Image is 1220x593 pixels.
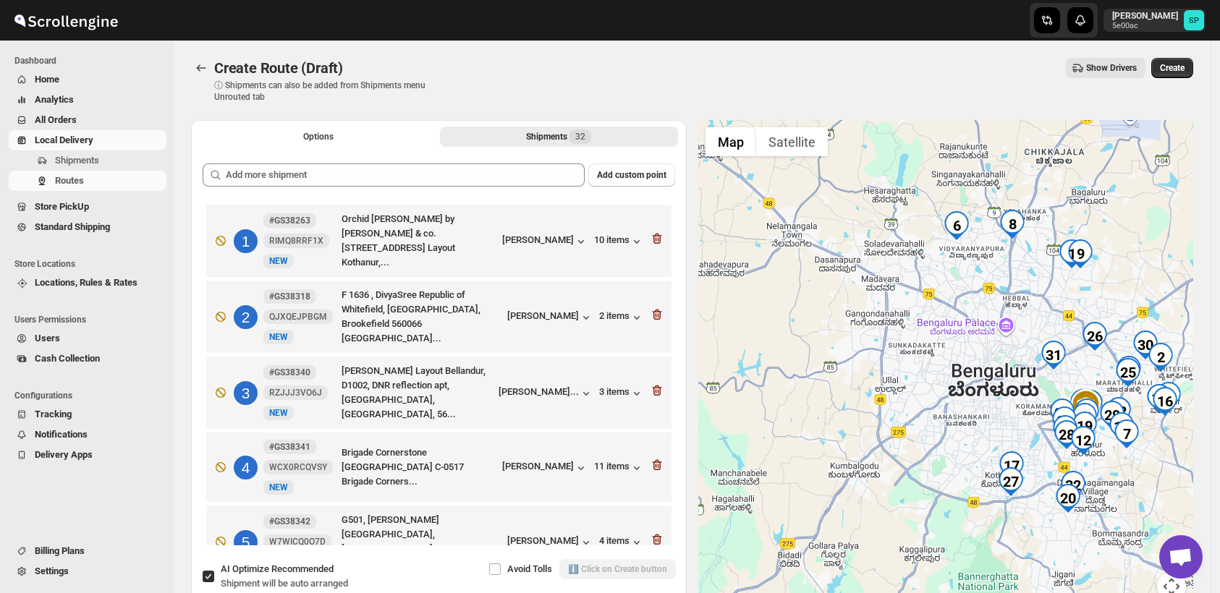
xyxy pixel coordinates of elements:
button: Cash Collection [9,349,166,369]
button: Show street map [706,127,756,156]
button: Selected Shipments [440,127,677,147]
span: Store PickUp [35,201,89,212]
div: Selected Shipments [191,152,687,551]
b: #GS38263 [269,216,310,226]
button: Delivery Apps [9,445,166,465]
span: Cash Collection [35,353,100,364]
div: [PERSON_NAME] Layout Bellandur, D1002, DNR reflection apt, [GEOGRAPHIC_DATA], [GEOGRAPHIC_DATA], ... [342,364,493,422]
button: 11 items [594,461,644,475]
div: 7 [1112,419,1141,448]
div: Open chat [1159,535,1203,579]
div: 32 [1059,471,1088,500]
div: 24 [1114,356,1143,385]
span: Delivery Apps [35,449,93,460]
div: 2 items [599,310,644,325]
div: 15 [1145,384,1174,413]
button: Locations, Rules & Rates [9,273,166,293]
span: Notifications [35,429,88,440]
span: Dashboard [14,55,166,67]
b: #GS38318 [269,291,310,302]
button: Users [9,328,166,349]
span: Configurations [14,390,166,401]
div: 28 [1052,420,1081,449]
button: [PERSON_NAME] [502,234,588,249]
span: Billing Plans [35,545,85,556]
span: Create Route (Draft) [214,59,343,77]
div: G501, [PERSON_NAME][GEOGRAPHIC_DATA], [GEOGRAPHIC_DATA], HSR LAYOUT, 19TH MAIN 2... [342,513,501,571]
p: 5e00ac [1112,22,1178,30]
span: Shipments [55,155,99,166]
span: Show Drivers [1086,62,1137,74]
button: Shipments [9,150,166,171]
div: 29 [1098,401,1127,430]
div: 9 [1066,239,1095,268]
span: NEW [269,408,288,418]
b: #GS38341 [269,442,310,452]
div: 3 [1076,390,1105,419]
span: Routes [55,175,84,186]
button: 10 items [594,234,644,249]
text: SP [1189,16,1199,25]
span: Recommended [271,563,334,574]
div: 8 [998,210,1027,239]
div: Orchid [PERSON_NAME] by [PERSON_NAME] & co. [STREET_ADDRESS] Layout Kothanur,... [342,212,496,270]
div: 17 [997,451,1026,480]
div: 20 [1054,484,1083,513]
span: Local Delivery [35,135,93,145]
div: 5 [1051,415,1080,444]
div: 27 [996,467,1025,496]
button: Settings [9,561,166,581]
button: User menu [1103,9,1206,32]
span: Create [1160,62,1185,74]
div: 2 [1146,343,1175,372]
span: Users [35,333,60,344]
p: [PERSON_NAME] [1112,10,1178,22]
div: 10 [1072,398,1101,427]
div: 26 [1080,322,1109,351]
span: QJXQEJPBGM [269,311,327,323]
button: All Orders [9,110,166,130]
button: [PERSON_NAME] [502,461,588,475]
div: 19 [1070,411,1099,440]
button: Tracking [9,404,166,425]
div: 5 [234,530,258,554]
span: Add custom point [597,169,666,181]
span: Store Locations [14,258,166,270]
div: 6 [942,211,971,240]
button: [PERSON_NAME] [507,535,593,550]
span: RZJJJ3VO6J [269,387,322,398]
div: 1 [1057,239,1086,268]
div: 18 [1107,412,1136,441]
div: 25 [1114,358,1143,387]
button: [PERSON_NAME] [507,310,593,325]
div: Brigade Cornerstone [GEOGRAPHIC_DATA] C-0517 Brigade Corners... [342,445,496,489]
button: All Route Options [200,127,437,147]
div: 11 [1070,403,1099,432]
span: Standard Shipping [35,221,110,232]
div: 31 [1039,341,1068,370]
div: F 1636 , DivyaSree Republic of Whitefield, [GEOGRAPHIC_DATA], Brookefield 560066 [GEOGRAPHIC_DATA... [342,288,501,346]
div: Shipments [526,129,591,144]
span: NEW [269,482,288,492]
span: WCX0RCQVSY [269,461,327,473]
span: All Orders [35,114,77,125]
button: Show Drivers [1066,58,1145,78]
span: Settings [35,566,69,576]
div: 1 [234,229,258,253]
span: NEW [269,256,288,266]
b: #GS38342 [269,516,310,526]
button: 4 items [599,535,644,550]
div: 16 [1151,387,1179,416]
div: 21 [1050,406,1079,435]
span: Shipment will be auto arranged [221,578,348,589]
button: Notifications [9,425,166,445]
span: Home [35,74,59,85]
button: 3 items [599,386,644,401]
